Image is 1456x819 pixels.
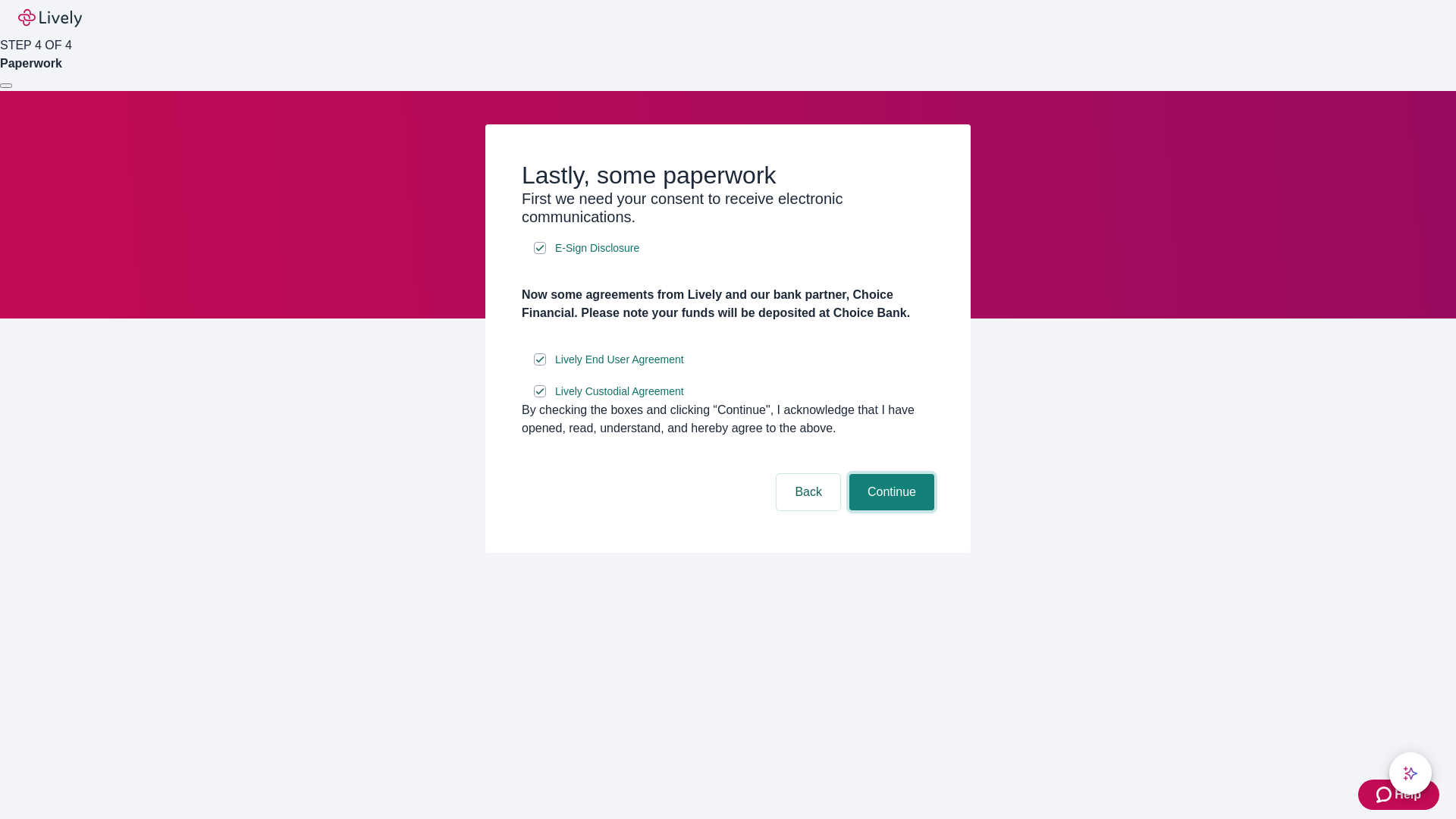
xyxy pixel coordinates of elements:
[552,239,642,258] a: e-sign disclosure document
[552,350,687,369] a: e-sign disclosure document
[555,240,639,256] span: E-Sign Disclosure
[522,190,934,226] h3: First we need your consent to receive electronic communications.
[777,474,840,510] button: Back
[552,382,687,401] a: e-sign disclosure document
[1395,786,1421,804] span: Help
[1358,780,1439,810] button: Zendesk support iconHelp
[849,474,934,510] button: Continue
[1389,752,1432,795] button: chat
[522,161,934,190] h2: Lastly, some paperwork
[18,9,82,27] img: Lively
[555,384,684,400] span: Lively Custodial Agreement
[1403,766,1418,781] svg: Lively AI Assistant
[522,401,934,438] div: By checking the boxes and clicking “Continue", I acknowledge that I have opened, read, understand...
[522,286,934,322] h4: Now some agreements from Lively and our bank partner, Choice Financial. Please note your funds wi...
[1376,786,1395,804] svg: Zendesk support icon
[555,352,684,368] span: Lively End User Agreement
